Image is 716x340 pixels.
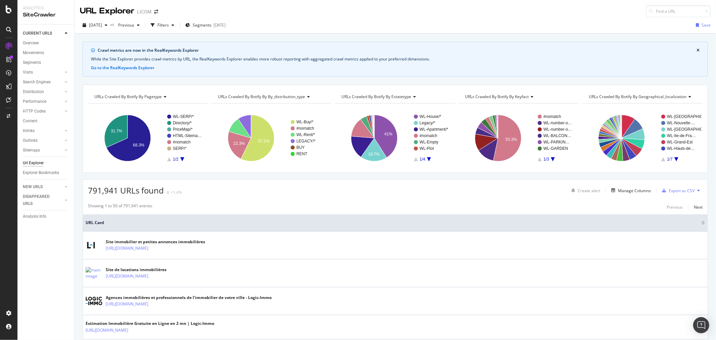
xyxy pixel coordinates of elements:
svg: A chart. [459,109,578,167]
text: 31.7% [111,129,122,133]
text: WL-Grand-Est [667,140,693,144]
text: 1/7 [667,157,673,162]
div: Content [23,118,37,125]
button: [DATE] [80,20,110,31]
text: WL-Apartment/* [420,127,448,132]
div: HTTP Codes [23,108,46,115]
text: WL-Buy/* [296,120,314,124]
div: Export as CSV [669,188,695,194]
button: Create alert [569,185,600,196]
a: Url Explorer [23,160,69,167]
text: Legacy/* [420,121,435,125]
text: 53.3% [506,137,517,142]
text: SERP/* [173,146,187,151]
span: URLs Crawled By Botify By keyfact [465,94,529,99]
div: Agences immobilières et professionnels de l’immobilier de votre ville - Logic-Immo [106,295,272,301]
span: 791,941 URLs found [88,185,164,196]
div: Open Intercom Messenger [693,317,709,333]
div: [DATE] [213,22,226,28]
text: WL-Ile-de-Fra… [667,133,696,138]
div: Next [694,204,703,210]
div: Outlinks [23,137,38,144]
div: Overview [23,40,39,47]
div: Sitemaps [23,147,40,154]
span: Segments [193,22,211,28]
button: Segments[DATE] [183,20,228,31]
h4: URLs Crawled By Botify By pagetype [93,91,202,102]
text: 1/2 [173,157,179,162]
div: CURRENT URLS [23,30,52,37]
h4: URLs Crawled By Botify By keyfact [464,91,573,102]
text: 57.2% [258,139,270,143]
div: Visits [23,69,33,76]
h4: URLs Crawled By Botify By estatetype [340,91,449,102]
a: Segments [23,59,69,66]
text: #nomatch [296,126,314,131]
span: URLs Crawled By Botify By geographical_localization [589,94,687,99]
button: Filters [148,20,177,31]
svg: A chart. [335,109,454,167]
text: WL-PARKIN… [543,140,570,144]
div: While the Site Explorer provides crawl metrics by URL, the RealKeywords Explorer enables more rob... [91,56,700,62]
text: WL-Nouvelle-… [667,121,696,125]
span: URL Card [86,220,700,226]
div: Movements [23,49,44,56]
input: Find a URL [646,5,711,17]
text: 68.3% [133,143,144,148]
div: arrow-right-arrow-left [154,9,158,14]
svg: A chart. [582,109,702,167]
div: Analytics [23,5,69,11]
div: Previous [667,204,683,210]
div: LICOM [137,8,151,15]
a: Performance [23,98,63,105]
a: HTTP Codes [23,108,63,115]
a: Movements [23,49,69,56]
svg: A chart. [211,109,332,167]
a: CURRENT URLS [23,30,63,37]
div: Performance [23,98,46,105]
text: RENT [296,152,307,156]
div: Manage Columns [618,188,651,194]
text: WL-Rent/* [296,132,315,137]
div: Showing 1 to 50 of 791,941 entries [88,203,152,211]
text: #nomatch [420,133,437,138]
a: [URL][DOMAIN_NAME] [106,301,148,307]
a: Search Engines [23,79,63,86]
text: WL-BALCON… [543,133,571,138]
div: SiteCrawler [23,11,69,19]
a: Inlinks [23,127,63,134]
span: URLs Crawled By Botify By pagetype [94,94,162,99]
text: WL-Empty [420,140,438,144]
button: Next [694,203,703,211]
div: Create alert [578,188,600,194]
a: Outlinks [23,137,63,144]
a: Distribution [23,88,63,95]
a: [URL][DOMAIN_NAME] [86,327,128,334]
button: Previous [667,203,683,211]
img: main image [86,267,102,279]
div: Inlinks [23,127,35,134]
button: close banner [695,46,701,55]
div: Site de locations immobilières [106,267,178,273]
button: Save [693,20,711,31]
img: Equal [166,192,169,194]
text: WL-House/* [420,114,441,119]
div: A chart. [88,109,208,167]
text: 1/3 [543,157,549,162]
button: Go to the RealKeywords Explorer [91,65,154,71]
a: [URL][DOMAIN_NAME] [106,245,148,252]
button: Export as CSV [659,185,695,196]
span: 2025 Oct. 10th [89,22,102,28]
a: Explorer Bookmarks [23,169,69,176]
a: Analysis Info [23,213,69,220]
text: WL-number-o… [543,121,572,125]
div: info banner [83,42,708,77]
div: Analysis Info [23,213,46,220]
div: Explorer Bookmarks [23,169,59,176]
text: WL-Plot [420,146,434,151]
text: PriceMap/* [173,127,193,132]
